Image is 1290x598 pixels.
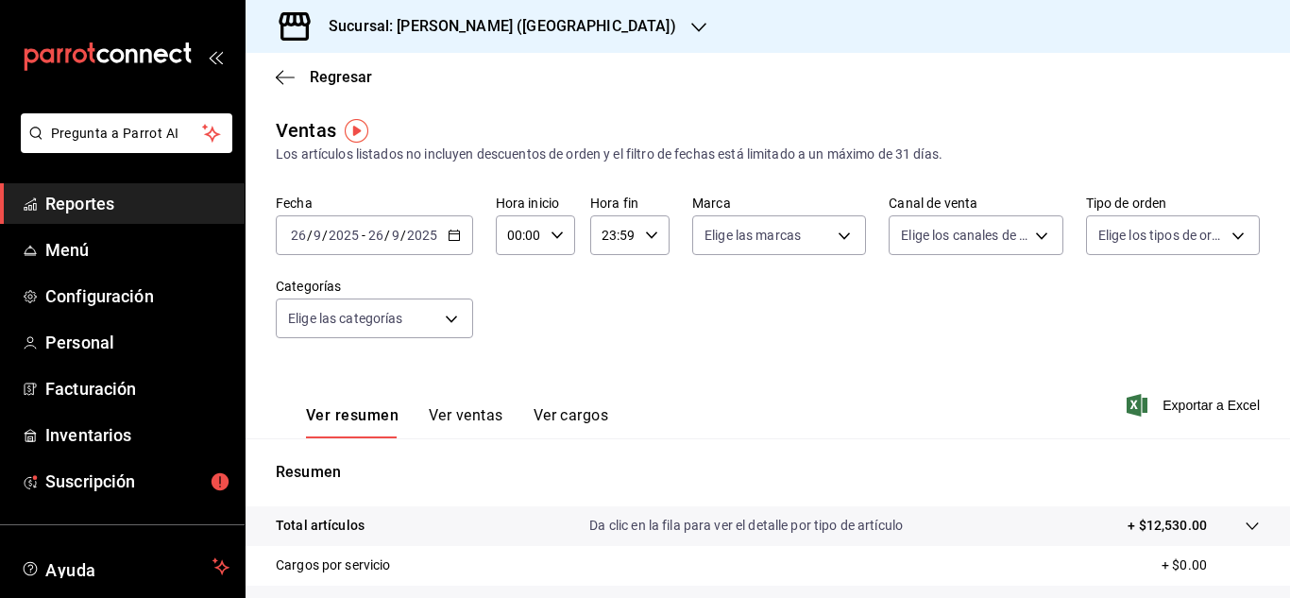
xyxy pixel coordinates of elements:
[1086,196,1260,210] label: Tipo de orden
[328,228,360,243] input: ----
[45,422,229,448] span: Inventarios
[901,226,1027,245] span: Elige los canales de venta
[362,228,365,243] span: -
[306,406,399,438] button: Ver resumen
[208,49,223,64] button: open_drawer_menu
[313,228,322,243] input: --
[45,330,229,355] span: Personal
[1130,394,1260,417] button: Exportar a Excel
[13,137,232,157] a: Pregunta a Parrot AI
[276,555,391,575] p: Cargos por servicio
[391,228,400,243] input: --
[704,226,801,245] span: Elige las marcas
[276,461,1260,484] p: Resumen
[288,309,403,328] span: Elige las categorías
[322,228,328,243] span: /
[310,68,372,86] span: Regresar
[1098,226,1225,245] span: Elige los tipos de orden
[51,124,203,144] span: Pregunta a Parrot AI
[589,516,903,536] p: Da clic en la fila para ver el detalle por tipo de artículo
[276,196,473,210] label: Fecha
[276,280,473,293] label: Categorías
[1162,555,1260,575] p: + $0.00
[384,228,390,243] span: /
[45,555,205,578] span: Ayuda
[276,145,1260,164] div: Los artículos listados no incluyen descuentos de orden y el filtro de fechas está limitado a un m...
[889,196,1062,210] label: Canal de venta
[496,196,575,210] label: Hora inicio
[21,113,232,153] button: Pregunta a Parrot AI
[45,237,229,263] span: Menú
[276,68,372,86] button: Regresar
[367,228,384,243] input: --
[306,406,608,438] div: navigation tabs
[429,406,503,438] button: Ver ventas
[276,116,336,145] div: Ventas
[692,196,866,210] label: Marca
[307,228,313,243] span: /
[534,406,609,438] button: Ver cargos
[314,15,676,38] h3: Sucursal: [PERSON_NAME] ([GEOGRAPHIC_DATA])
[400,228,406,243] span: /
[1128,516,1207,536] p: + $12,530.00
[406,228,438,243] input: ----
[45,191,229,216] span: Reportes
[276,516,365,536] p: Total artículos
[590,196,670,210] label: Hora fin
[45,376,229,402] span: Facturación
[345,119,368,143] img: Tooltip marker
[45,469,229,494] span: Suscripción
[290,228,307,243] input: --
[45,283,229,309] span: Configuración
